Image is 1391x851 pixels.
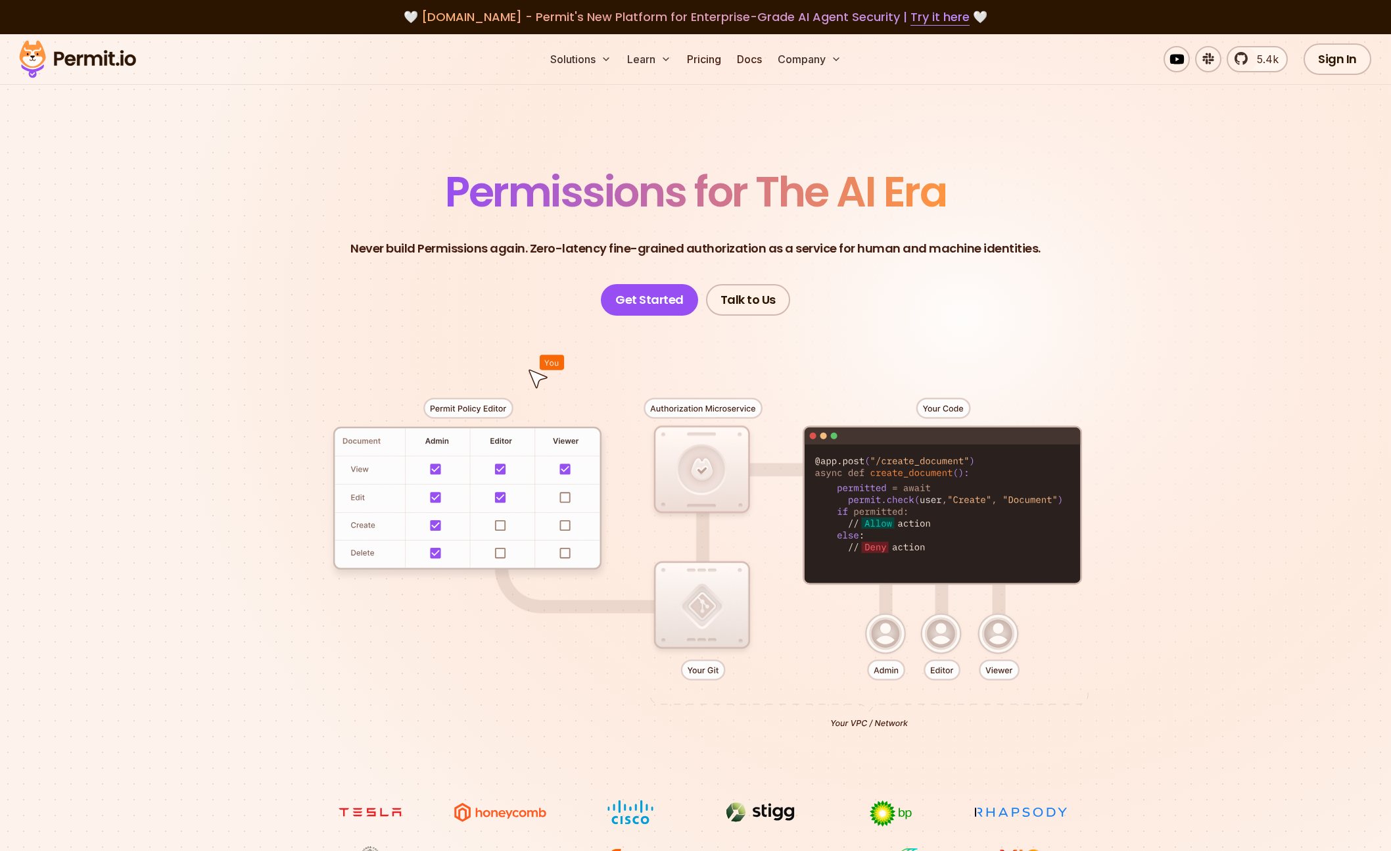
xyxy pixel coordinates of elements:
a: Pricing [682,46,726,72]
img: tesla [321,800,419,825]
span: 5.4k [1249,51,1279,67]
img: Permit logo [13,37,142,82]
img: bp [841,800,940,827]
img: Rhapsody Health [972,800,1070,825]
img: Stigg [711,800,810,825]
button: Company [772,46,847,72]
a: Get Started [601,284,698,316]
a: Talk to Us [706,284,790,316]
div: 🤍 🤍 [32,8,1359,26]
img: Cisco [581,800,680,825]
a: Sign In [1304,43,1371,75]
span: [DOMAIN_NAME] - Permit's New Platform for Enterprise-Grade AI Agent Security | [421,9,970,25]
button: Learn [622,46,676,72]
p: Never build Permissions again. Zero-latency fine-grained authorization as a service for human and... [350,239,1041,258]
button: Solutions [545,46,617,72]
a: Docs [732,46,767,72]
a: 5.4k [1227,46,1288,72]
span: Permissions for The AI Era [445,162,946,221]
img: Honeycomb [451,800,550,825]
a: Try it here [910,9,970,26]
